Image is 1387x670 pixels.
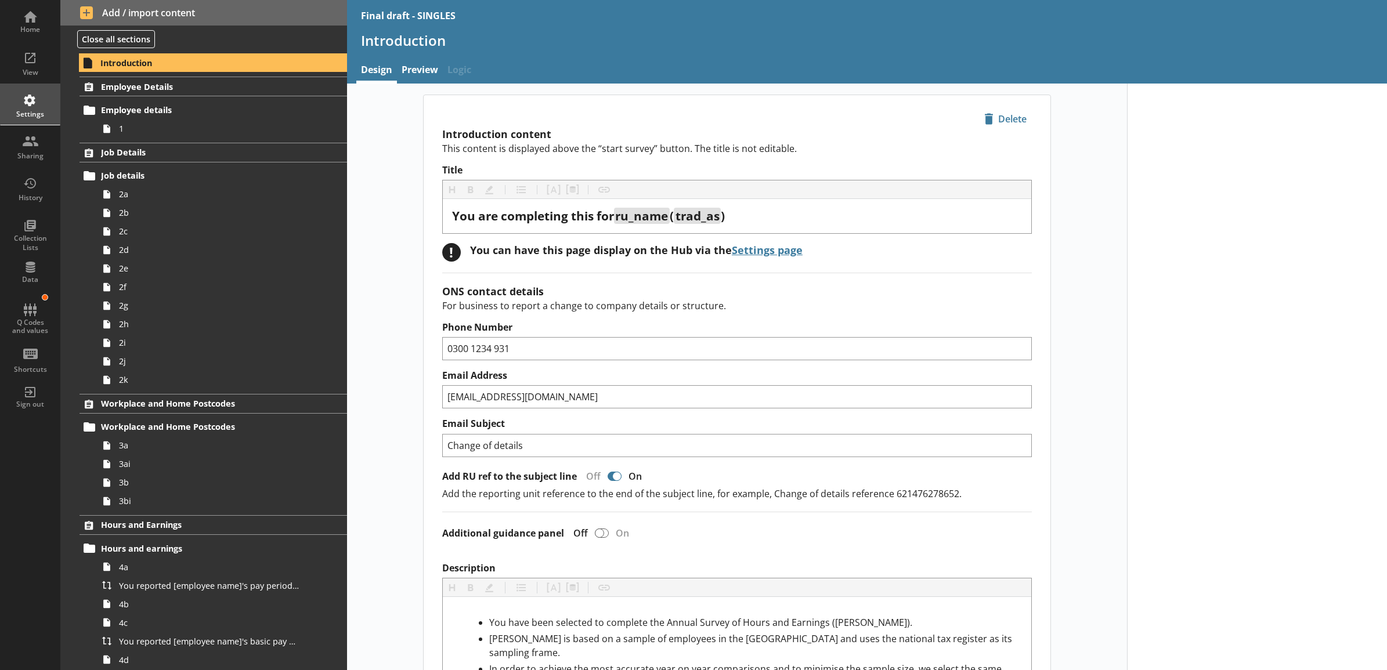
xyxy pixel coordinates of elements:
span: You are completing this for [452,208,614,224]
a: 4c [97,613,346,632]
span: Job details [101,170,295,181]
div: Data [10,275,50,284]
span: Employee details [101,104,295,115]
h2: ONS contact details [442,284,1032,298]
span: 4a [119,562,299,573]
button: Delete [979,109,1032,129]
span: 3b [119,477,299,488]
span: 2f [119,281,299,292]
a: 2f [97,278,346,296]
li: Employee details1 [85,101,347,138]
div: Shortcuts [10,365,50,374]
a: 2h [97,315,346,334]
span: 2g [119,300,299,311]
li: Workplace and Home PostcodesWorkplace and Home Postcodes3a3ai3b3bi [60,394,347,510]
span: 2e [119,263,299,274]
a: Job details [80,166,346,185]
a: 3a [97,436,346,455]
label: Email Address [442,370,1032,382]
span: Hours and earnings [101,543,295,554]
a: 2d [97,241,346,259]
a: 2j [97,352,346,371]
div: On [611,527,638,539]
a: You reported [employee name]'s basic pay earned for work carried out in the pay period that inclu... [97,632,346,650]
a: 2e [97,259,346,278]
span: Logic [443,59,476,84]
label: Phone Number [442,321,1032,334]
p: Add the reporting unit reference to the end of the subject line, for example, Change of details r... [442,487,1032,500]
h2: Introduction content [442,127,1032,141]
span: Workplace and Home Postcodes [101,421,295,432]
span: 1 [119,123,299,134]
a: 2k [97,371,346,389]
span: ( [670,208,674,224]
a: Settings page [732,243,803,257]
a: Employee Details [80,77,346,96]
span: You reported [employee name]'s pay period that included [Reference Date] to be [Untitled answer].... [119,580,299,591]
p: For business to report a change to company details or structure. [442,299,1032,312]
span: 2a [119,189,299,200]
a: Introduction [79,53,347,72]
div: Q Codes and values [10,318,50,335]
li: Workplace and Home Postcodes3a3ai3b3bi [85,418,347,510]
span: 2h [119,318,299,329]
span: 4d [119,654,299,665]
label: Email Subject [442,418,1032,430]
a: 2a [97,185,346,204]
div: Final draft - SINGLES [361,9,456,22]
button: Close all sections [77,30,155,48]
label: Description [442,562,1032,574]
div: Sign out [10,400,50,409]
div: Off [564,527,593,539]
a: 2i [97,334,346,352]
a: 1 [97,119,346,138]
a: Hours and earnings [80,539,346,557]
span: You have been selected to complete the Annual Survey of Hours and Earnings ([PERSON_NAME]). [489,616,912,629]
span: Workplace and Home Postcodes [101,398,295,409]
div: Settings [10,110,50,119]
span: 3bi [119,495,299,506]
span: trad_as [676,208,720,224]
div: View [10,68,50,77]
label: Add RU ref to the subject line [442,470,577,483]
span: 3ai [119,458,299,469]
a: Workplace and Home Postcodes [80,418,346,436]
a: 2c [97,222,346,241]
label: Additional guidance panel [442,527,564,539]
span: Hours and Earnings [101,519,295,530]
a: 2b [97,204,346,222]
div: You can have this page display on the Hub via the [470,243,803,257]
li: Job details2a2b2c2d2e2f2g2h2i2j2k [85,166,347,389]
span: 3a [119,440,299,451]
span: 4c [119,617,299,628]
a: 4b [97,595,346,613]
span: Delete [980,110,1031,128]
div: History [10,193,50,202]
div: ! [442,243,461,262]
a: 3ai [97,455,346,473]
a: Hours and Earnings [80,515,346,535]
span: 4b [119,599,299,610]
a: Workplace and Home Postcodes [80,394,346,414]
a: 4a [97,557,346,576]
div: Collection Lists [10,234,50,252]
div: Off [577,470,605,483]
li: Job DetailsJob details2a2b2c2d2e2f2g2h2i2j2k [60,143,347,389]
div: Home [10,25,50,34]
span: ) [721,208,725,224]
li: Employee DetailsEmployee details1 [60,77,347,137]
div: Title [452,208,1022,224]
a: 2g [97,296,346,315]
a: 3b [97,473,346,492]
a: 3bi [97,492,346,510]
a: 4d [97,650,346,669]
span: Introduction [100,57,295,68]
span: 2d [119,244,299,255]
span: 2b [119,207,299,218]
span: 2j [119,356,299,367]
span: 2i [119,337,299,348]
span: Employee Details [101,81,295,92]
a: Employee details [80,101,346,119]
span: Job Details [101,147,295,158]
label: Title [442,164,1032,176]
